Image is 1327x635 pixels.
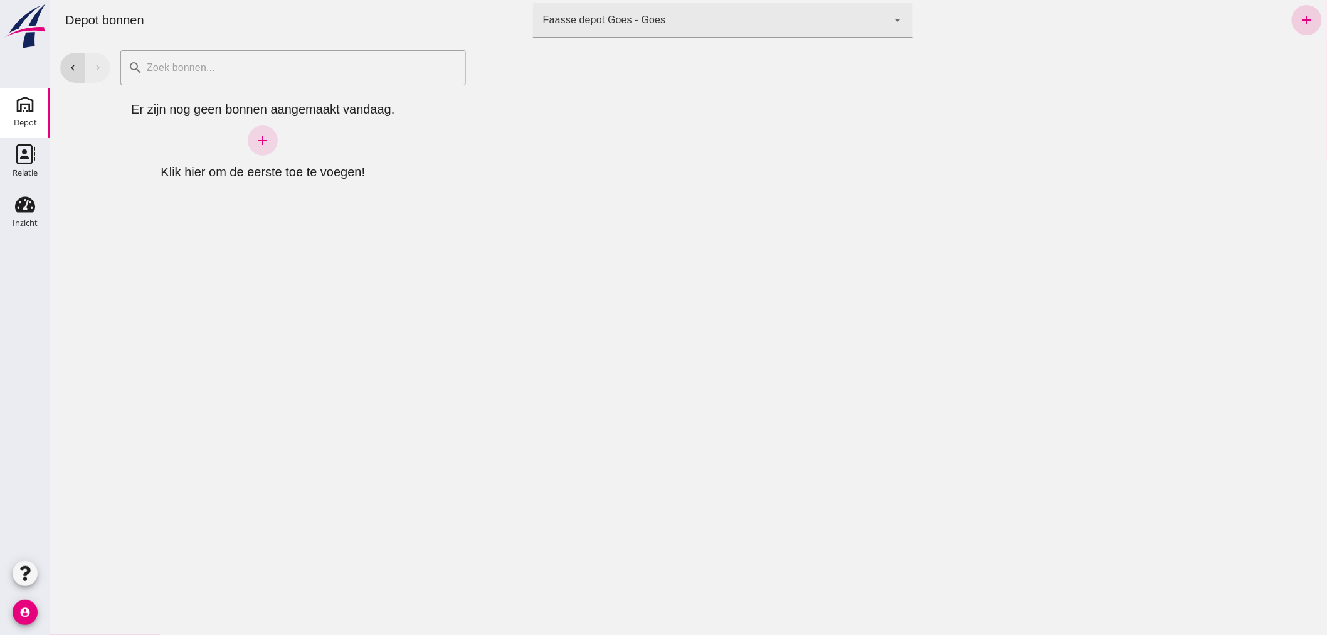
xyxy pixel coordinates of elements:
[3,3,48,50] img: logo-small.a267ee39.svg
[93,50,408,85] input: Zoek bonnen...
[13,600,38,625] i: account_circle
[13,219,38,227] div: Inzicht
[5,11,104,29] div: Depot bonnen
[10,100,416,181] div: Er zijn nog geen bonnen aangemaakt vandaag. Klik hier om de eerste toe te voegen!
[840,13,855,28] i: arrow_drop_down
[14,119,37,127] div: Depot
[13,169,38,177] div: Relatie
[1249,13,1264,28] i: add
[205,133,220,148] i: add
[17,62,28,73] i: chevron_left
[493,13,616,28] div: Faasse depot Goes - Goes
[78,60,93,75] i: search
